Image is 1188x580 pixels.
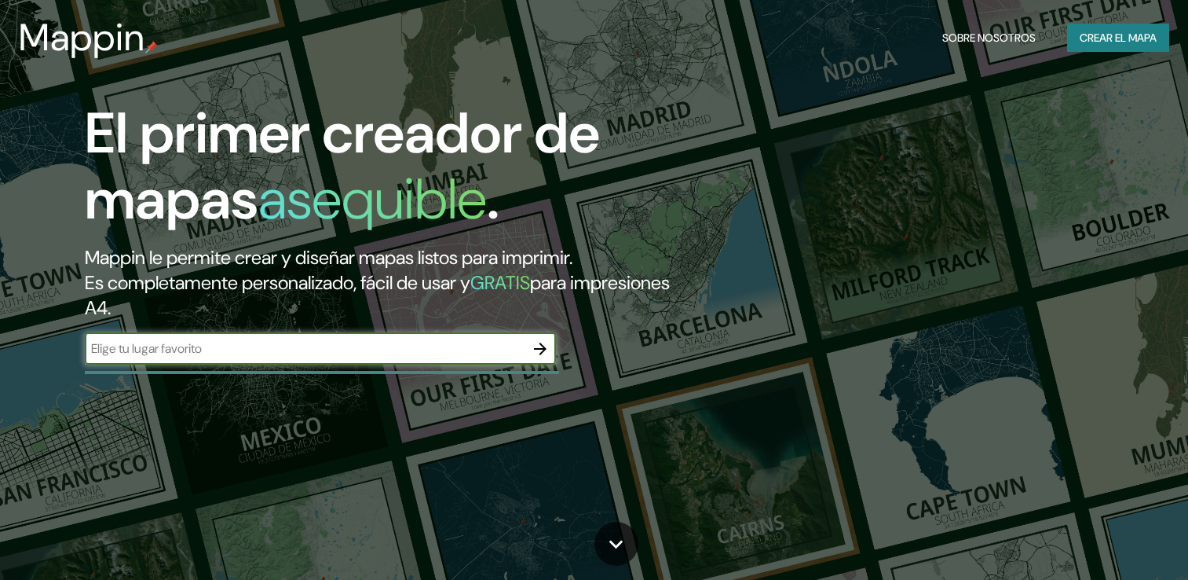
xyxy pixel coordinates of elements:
[85,340,525,358] input: Elige tu lugar favorito
[470,270,530,295] h5: GRATIS
[936,24,1042,53] button: Sobre nosotros
[85,101,679,245] h1: El primer creador de mapas .
[1067,24,1169,53] button: Crear el mapa
[1080,28,1157,48] font: Crear el mapa
[19,16,145,60] h3: Mappin
[145,41,158,53] img: mappin-pin
[942,28,1036,48] font: Sobre nosotros
[258,163,487,236] h1: asequible
[85,245,679,321] h2: Mappin le permite crear y diseñar mapas listos para imprimir. Es completamente personalizado, fác...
